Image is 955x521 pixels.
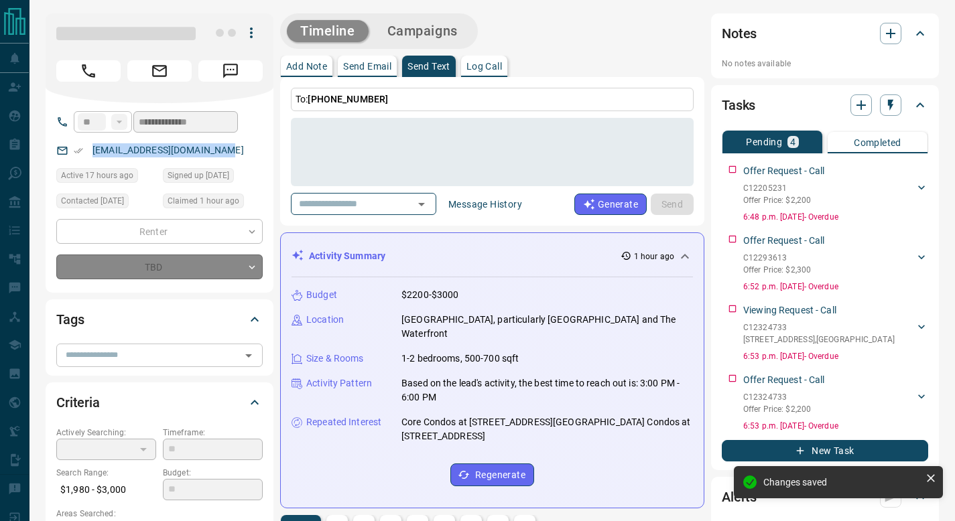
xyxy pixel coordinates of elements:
div: Notes [722,17,928,50]
h2: Tasks [722,94,755,116]
h2: Alerts [722,486,757,508]
div: Renter [56,219,263,244]
p: Size & Rooms [306,352,364,366]
div: Criteria [56,386,263,419]
p: Viewing Request - Call [743,303,836,317]
div: C12293613Offer Price: $2,300 [743,249,928,279]
span: Claimed 1 hour ago [168,194,239,208]
h2: Notes [722,23,757,44]
span: Active 17 hours ago [61,169,133,182]
div: C12324733[STREET_ADDRESS],[GEOGRAPHIC_DATA] [743,319,928,348]
p: Log Call [466,62,502,71]
p: Timeframe: [163,427,263,439]
p: 1 hour ago [634,250,674,263]
p: Offer Price: $2,200 [743,194,811,206]
p: [STREET_ADDRESS] , [GEOGRAPHIC_DATA] [743,333,895,346]
button: Generate [574,194,647,215]
p: Location [306,313,344,327]
span: Signed up [DATE] [168,169,229,182]
p: Budget: [163,467,263,479]
div: Wed Jul 20 2022 [56,194,156,212]
p: No notes available [722,58,928,70]
button: Open [239,346,258,365]
p: 6:48 p.m. [DATE] - Overdue [743,211,928,223]
div: Tasks [722,89,928,121]
svg: Email Verified [74,146,83,155]
p: Based on the lead's activity, the best time to reach out is: 3:00 PM - 6:00 PM [401,376,693,404]
p: 4 [790,137,795,147]
p: Actively Searching: [56,427,156,439]
div: Tue Jul 19 2022 [163,168,263,187]
p: Activity Pattern [306,376,372,390]
div: Changes saved [763,477,920,488]
p: Offer Request - Call [743,234,825,248]
p: Add Note [286,62,327,71]
div: C12324733Offer Price: $2,200 [743,388,928,418]
p: To: [291,88,694,111]
h2: Criteria [56,392,100,413]
p: Pending [746,137,782,147]
p: C12293613 [743,252,811,264]
button: New Task [722,440,928,461]
p: Offer Price: $2,200 [743,403,811,415]
button: Open [412,195,431,214]
p: Offer Request - Call [743,164,825,178]
p: $2200-$3000 [401,288,458,302]
button: Message History [440,194,530,215]
p: 6:53 p.m. [DATE] - Overdue [743,350,928,362]
p: [GEOGRAPHIC_DATA], particularly [GEOGRAPHIC_DATA] and The Waterfront [401,313,693,341]
p: Repeated Interest [306,415,381,429]
span: Email [127,60,192,82]
p: 6:52 p.m. [DATE] - Overdue [743,281,928,293]
div: Thu Aug 14 2025 [163,194,263,212]
div: TBD [56,254,263,279]
p: C12324733 [743,321,895,333]
p: 1-2 bedrooms, 500-700 sqft [401,352,519,366]
h2: Tags [56,309,84,330]
p: Completed [854,138,901,147]
p: C12324733 [743,391,811,403]
div: Tags [56,303,263,336]
p: Budget [306,288,337,302]
p: Activity Summary [309,249,385,263]
div: C12205231Offer Price: $2,200 [743,179,928,209]
button: Campaigns [374,20,471,42]
span: [PHONE_NUMBER] [308,94,388,104]
p: C12205231 [743,182,811,194]
p: Offer Request - Call [743,373,825,387]
p: Areas Searched: [56,508,263,520]
p: Core Condos at [STREET_ADDRESS][GEOGRAPHIC_DATA] Condos at [STREET_ADDRESS] [401,415,693,443]
button: Timeline [287,20,369,42]
span: Message [198,60,263,82]
p: Offer Price: $2,300 [743,264,811,276]
div: Wed Aug 13 2025 [56,168,156,187]
p: Search Range: [56,467,156,479]
p: 6:53 p.m. [DATE] - Overdue [743,420,928,432]
span: Call [56,60,121,82]
p: Send Text [407,62,450,71]
div: Alerts [722,481,928,513]
button: Regenerate [450,463,534,486]
a: [EMAIL_ADDRESS][DOMAIN_NAME] [92,145,244,155]
div: Activity Summary1 hour ago [292,244,693,269]
span: Contacted [DATE] [61,194,124,208]
p: Send Email [343,62,391,71]
p: $1,980 - $3,000 [56,479,156,501]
